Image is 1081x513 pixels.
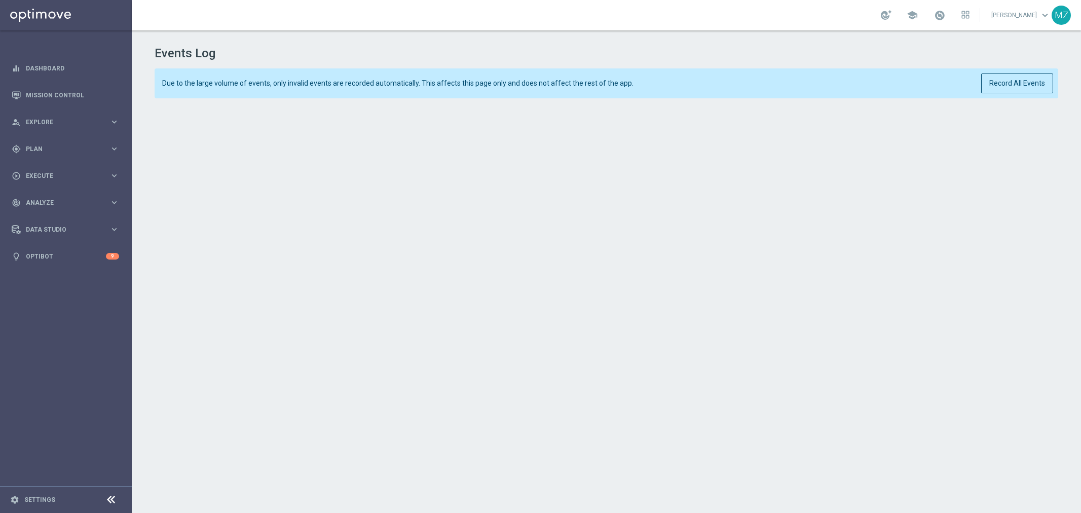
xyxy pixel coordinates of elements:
div: 9 [106,253,119,260]
i: play_circle_outline [12,171,21,180]
button: play_circle_outline Execute keyboard_arrow_right [11,172,120,180]
span: Analyze [26,200,109,206]
span: Explore [26,119,109,125]
button: person_search Explore keyboard_arrow_right [11,118,120,126]
a: Mission Control [26,82,119,108]
span: Execute [26,173,109,179]
button: gps_fixed Plan keyboard_arrow_right [11,145,120,153]
button: Mission Control [11,91,120,99]
a: Optibot [26,243,106,270]
button: track_changes Analyze keyboard_arrow_right [11,199,120,207]
i: settings [10,495,19,504]
div: Plan [12,144,109,154]
i: keyboard_arrow_right [109,171,119,180]
a: Settings [24,497,55,503]
i: keyboard_arrow_right [109,225,119,234]
span: Due to the large volume of events, only invalid events are recorded automatically. This affects t... [162,79,969,88]
i: gps_fixed [12,144,21,154]
div: Data Studio [12,225,109,234]
i: track_changes [12,198,21,207]
i: equalizer [12,64,21,73]
span: school [907,10,918,21]
button: Record All Events [981,74,1053,93]
i: keyboard_arrow_right [109,144,119,154]
div: Mission Control [12,82,119,108]
a: [PERSON_NAME]keyboard_arrow_down [990,8,1052,23]
i: lightbulb [12,252,21,261]
i: keyboard_arrow_right [109,198,119,207]
span: Plan [26,146,109,152]
span: keyboard_arrow_down [1039,10,1051,21]
button: lightbulb Optibot 9 [11,252,120,261]
div: Explore [12,118,109,127]
button: equalizer Dashboard [11,64,120,72]
div: Dashboard [12,55,119,82]
i: keyboard_arrow_right [109,117,119,127]
a: Dashboard [26,55,119,82]
div: Analyze [12,198,109,207]
button: Data Studio keyboard_arrow_right [11,226,120,234]
div: Optibot [12,243,119,270]
i: person_search [12,118,21,127]
h1: Events Log [155,46,1059,61]
div: MZ [1052,6,1071,25]
div: Execute [12,171,109,180]
span: Data Studio [26,227,109,233]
